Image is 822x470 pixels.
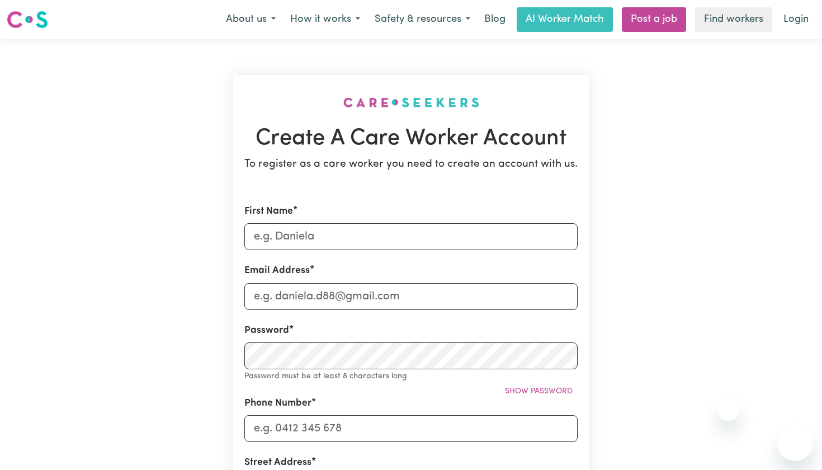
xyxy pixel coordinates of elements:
[244,396,311,411] label: Phone Number
[244,204,293,219] label: First Name
[244,283,578,310] input: e.g. daniela.d88@gmail.com
[7,10,48,30] img: Careseekers logo
[244,323,289,338] label: Password
[717,398,740,421] iframe: Close message
[244,372,407,380] small: Password must be at least 8 characters long
[219,8,283,31] button: About us
[505,387,573,396] span: Show password
[517,7,613,32] a: AI Worker Match
[478,7,512,32] a: Blog
[622,7,686,32] a: Post a job
[777,425,813,461] iframe: Button to launch messaging window
[244,415,578,442] input: e.g. 0412 345 678
[244,125,578,152] h1: Create A Care Worker Account
[244,264,310,278] label: Email Address
[695,7,772,32] a: Find workers
[777,7,815,32] a: Login
[500,383,578,400] button: Show password
[283,8,367,31] button: How it works
[7,7,48,32] a: Careseekers logo
[244,223,578,250] input: e.g. Daniela
[367,8,478,31] button: Safety & resources
[244,455,311,470] label: Street Address
[244,157,578,173] p: To register as a care worker you need to create an account with us.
